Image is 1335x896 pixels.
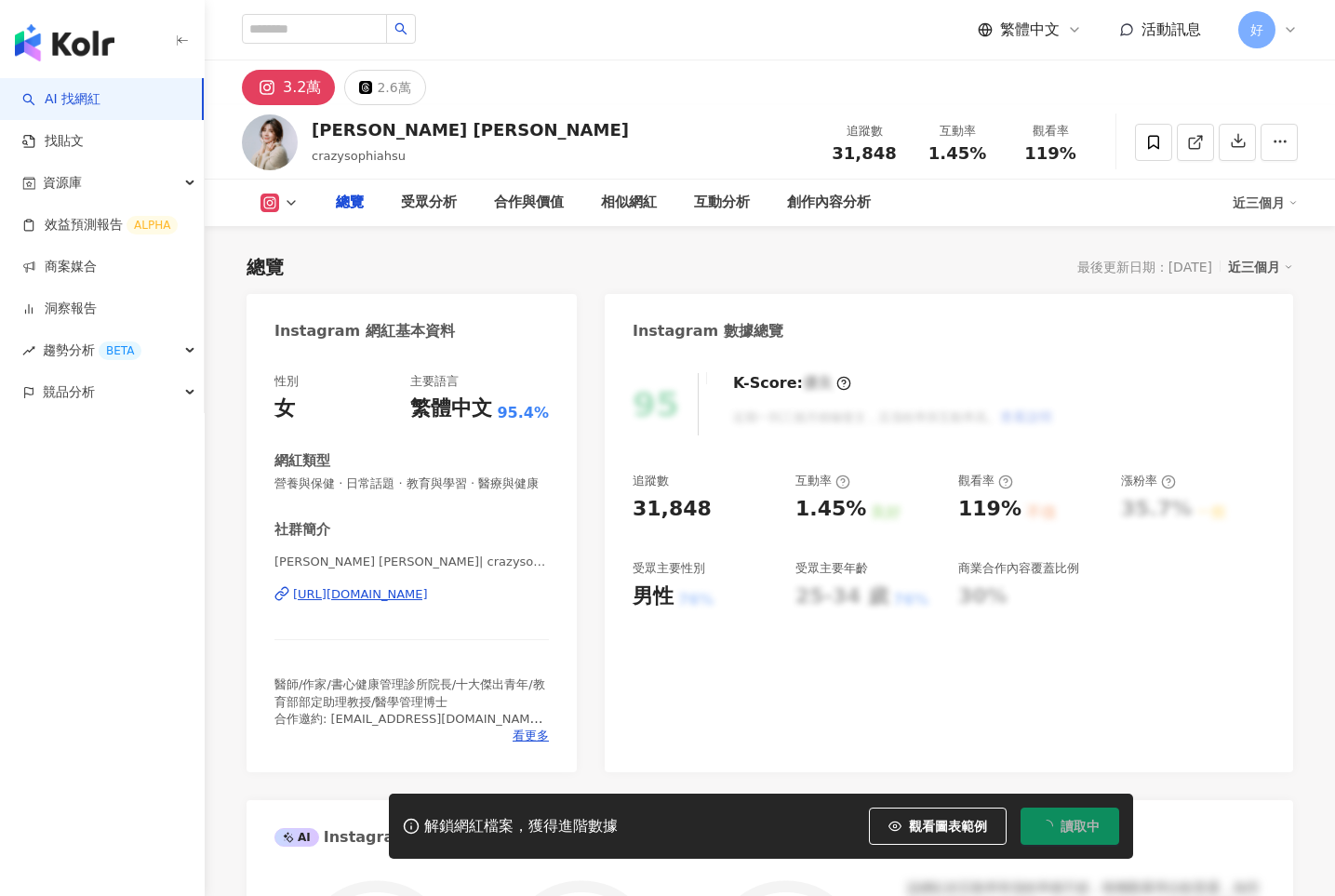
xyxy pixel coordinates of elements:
a: 洞察報告 [22,300,97,318]
div: 近三個月 [1228,255,1293,279]
div: 網紅類型 [274,451,330,471]
span: 1.45% [928,144,986,163]
div: 最後更新日期：[DATE] [1077,260,1212,274]
div: Instagram 網紅基本資料 [274,321,455,341]
div: 受眾分析 [401,192,457,214]
div: 互動率 [922,122,993,140]
span: 讀取中 [1061,819,1100,834]
div: [PERSON_NAME] [PERSON_NAME] [312,118,629,141]
div: 總覽 [247,254,284,280]
span: 資源庫 [43,162,82,204]
div: 合作與價值 [494,192,564,214]
span: 95.4% [497,403,549,423]
div: 追蹤數 [633,473,669,489]
div: BETA [99,341,141,360]
span: 競品分析 [43,371,95,413]
div: 31,848 [633,495,712,524]
div: 解鎖網紅檔案，獲得進階數據 [424,817,618,836]
div: 創作內容分析 [787,192,871,214]
div: 社群簡介 [274,520,330,540]
div: 受眾主要年齡 [795,560,868,577]
img: logo [15,24,114,61]
div: 總覽 [336,192,364,214]
span: crazysophiahsu [312,149,406,163]
div: 繁體中文 [410,395,492,423]
div: 商業合作內容覆蓋比例 [958,560,1079,577]
div: [URL][DOMAIN_NAME] [293,586,428,603]
span: rise [22,344,35,357]
a: 商案媒合 [22,258,97,276]
span: 繁體中文 [1000,20,1060,40]
button: 3.2萬 [242,70,335,105]
div: 男性 [633,582,674,611]
span: 觀看圖表範例 [909,819,987,834]
span: 活動訊息 [1141,20,1201,38]
div: 女 [274,395,295,423]
div: 受眾主要性別 [633,560,705,577]
span: 醫師/作家/書心健康管理診所院長/十大傑出青年/教育部部定助理教授/醫學管理博士 合作邀約: [EMAIL_ADDRESS][DOMAIN_NAME] YT: [URL][DOMAIN_NAME] [274,677,545,759]
a: 效益預測報告ALPHA [22,216,178,234]
div: 性別 [274,373,299,390]
div: 2.6萬 [377,74,410,100]
div: 漲粉率 [1121,473,1176,489]
a: searchAI 找網紅 [22,90,100,109]
div: 追蹤數 [829,122,900,140]
div: 3.2萬 [283,74,321,100]
span: 營養與保健 · 日常話題 · 教育與學習 · 醫療與健康 [274,475,549,492]
div: 主要語言 [410,373,459,390]
span: [PERSON_NAME] [PERSON_NAME]| crazysophiahsu [274,554,549,570]
img: KOL Avatar [242,114,298,170]
button: 讀取中 [1021,808,1119,845]
span: 趨勢分析 [43,329,141,371]
div: 1.45% [795,495,866,524]
div: 觀看率 [1015,122,1086,140]
div: K-Score : [733,373,851,394]
div: 相似網紅 [601,192,657,214]
span: 看更多 [513,728,549,744]
div: Instagram 數據總覽 [633,321,783,341]
div: 119% [958,495,1021,524]
div: 互動分析 [694,192,750,214]
div: 互動率 [795,473,850,489]
div: 近三個月 [1233,188,1298,218]
a: 找貼文 [22,132,84,151]
button: 2.6萬 [344,70,425,105]
a: [URL][DOMAIN_NAME] [274,586,549,603]
span: 119% [1024,144,1076,163]
span: 好 [1250,20,1263,40]
span: 31,848 [832,143,896,163]
button: 觀看圖表範例 [869,808,1007,845]
span: search [394,22,407,35]
div: 觀看率 [958,473,1013,489]
span: loading [1037,817,1056,836]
